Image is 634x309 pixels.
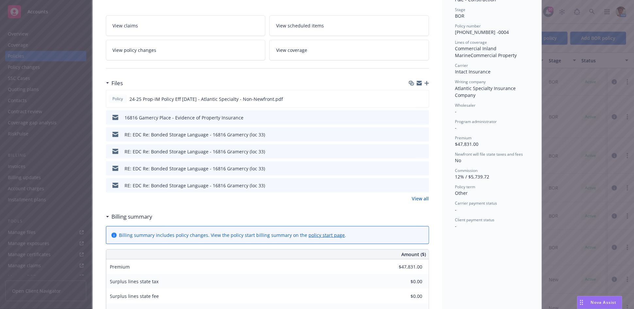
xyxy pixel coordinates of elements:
[455,13,465,19] span: BOR
[276,47,307,54] span: View coverage
[112,212,153,221] h3: Billing summary
[455,184,475,190] span: Policy term
[384,291,426,301] input: 0.00
[421,182,426,189] button: preview file
[455,200,497,206] span: Carrier payment status
[455,217,495,223] span: Client payment status
[106,212,153,221] div: Billing summary
[455,190,468,196] span: Other
[384,262,426,272] input: 0.00
[125,114,244,121] div: 16816 Gamercy Place - Evidence of Property Insurance
[410,114,415,121] button: download file
[420,96,426,102] button: preview file
[455,141,479,147] span: $47,831.00
[110,264,130,270] span: Premium
[455,85,517,98] span: Atlantic Specialty Insurance Company
[119,232,346,239] div: Billing summary includes policy changes. View the policy start billing summary on the .
[402,251,426,258] span: Amount ($)
[110,293,159,299] span: Surplus lines state fee
[455,168,478,173] span: Commission
[276,22,324,29] span: View scheduled items
[455,102,476,108] span: Wholesaler
[410,165,415,172] button: download file
[471,52,517,58] span: Commercial Property
[455,45,498,58] span: Commercial Inland Marine
[410,148,415,155] button: download file
[455,157,461,163] span: No
[269,40,429,60] a: View coverage
[577,296,622,309] button: Nova Assist
[125,165,265,172] div: RE: EDC Re: Bonded Storage Language - 16816 Gramercy (loc 33)
[455,223,457,229] span: -
[455,79,486,85] span: Writing company
[410,96,415,102] button: download file
[113,22,138,29] span: View claims
[269,15,429,36] a: View scheduled items
[421,131,426,138] button: preview file
[455,108,457,115] span: -
[384,277,426,286] input: 0.00
[125,131,265,138] div: RE: EDC Re: Bonded Storage Language - 16816 Gramercy (loc 33)
[455,29,509,35] span: [PHONE_NUMBER] -0004
[455,63,468,68] span: Carrier
[455,119,497,124] span: Program administrator
[130,96,283,102] span: 24-25 Prop-IM Policy Eff [DATE] - Atlantic Specialty - Non-Newfront.pdf
[113,47,157,54] span: View policy changes
[455,7,466,12] span: Stage
[455,207,457,213] span: -
[455,135,472,141] span: Premium
[577,296,586,309] div: Drag to move
[455,174,490,180] span: 12% / $5,739.72
[309,232,345,238] a: policy start page
[410,131,415,138] button: download file
[106,40,266,60] a: View policy changes
[421,165,426,172] button: preview file
[421,148,426,155] button: preview file
[110,278,159,285] span: Surplus lines state tax
[125,148,265,155] div: RE: EDC Re: Bonded Storage Language - 16816 Gramercy (loc 33)
[455,39,487,45] span: Lines of coverage
[111,96,125,102] span: Policy
[412,195,429,202] a: View all
[421,114,426,121] button: preview file
[106,79,123,87] div: Files
[455,125,457,131] span: -
[106,15,266,36] a: View claims
[591,300,617,305] span: Nova Assist
[455,151,523,157] span: Newfront will file state taxes and fees
[455,23,481,29] span: Policy number
[112,79,123,87] h3: Files
[410,182,415,189] button: download file
[455,69,491,75] span: Intact Insurance
[125,182,265,189] div: RE: EDC Re: Bonded Storage Language - 16816 Gramercy (loc 33)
